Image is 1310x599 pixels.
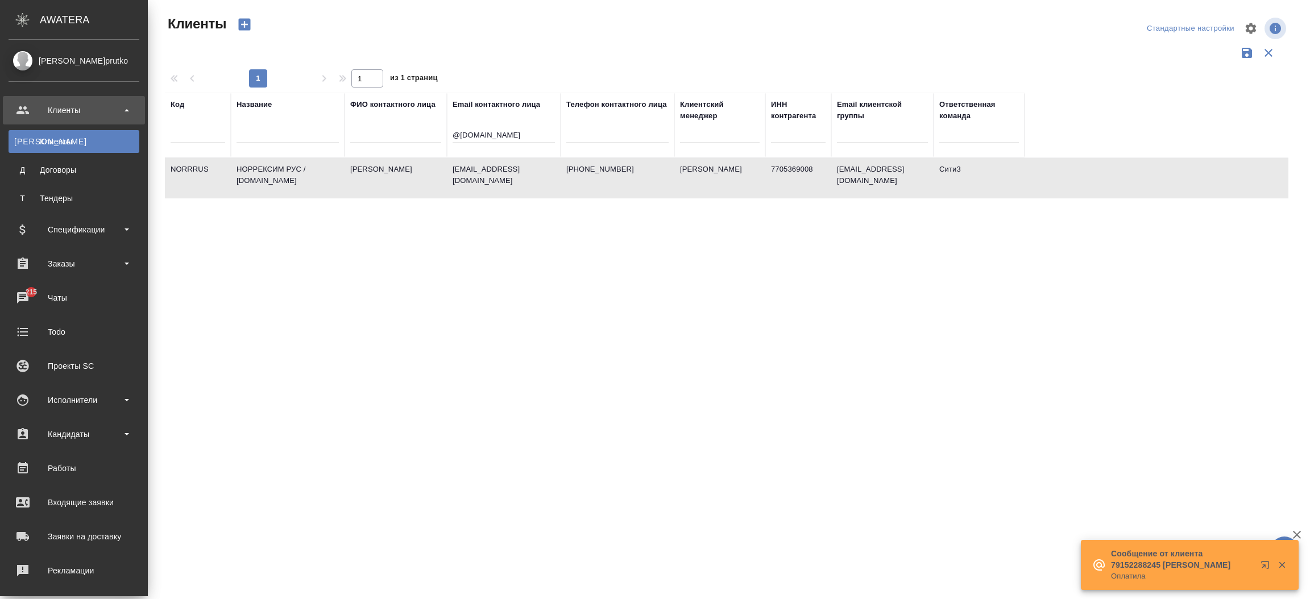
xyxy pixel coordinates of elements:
td: [EMAIL_ADDRESS][DOMAIN_NAME] [831,158,934,198]
p: Сообщение от клиента 79152288245 [PERSON_NAME] [1111,548,1253,571]
p: Оплатила [1111,571,1253,582]
div: Клиенты [14,136,134,147]
div: Работы [9,460,139,477]
div: Название [237,99,272,110]
td: NORRRUS [165,158,231,198]
a: ТТендеры [9,187,139,210]
a: ДДоговоры [9,159,139,181]
div: Рекламации [9,562,139,579]
td: [PERSON_NAME] [345,158,447,198]
div: Входящие заявки [9,494,139,511]
div: Заказы [9,255,139,272]
a: 215Чаты [3,284,145,312]
span: Настроить таблицу [1237,15,1265,42]
div: Телефон контактного лица [566,99,667,110]
a: Todo [3,318,145,346]
a: [PERSON_NAME]Клиенты [9,130,139,153]
div: Договоры [14,164,134,176]
div: Чаты [9,289,139,306]
button: 🙏 [1270,536,1299,565]
p: [PHONE_NUMBER] [566,164,669,175]
a: Работы [3,454,145,482]
button: Сбросить фильтры [1258,42,1279,64]
div: split button [1144,20,1237,38]
div: Спецификации [9,221,139,238]
span: Посмотреть информацию [1265,18,1288,39]
div: Код [171,99,184,110]
span: из 1 страниц [390,71,438,88]
button: Закрыть [1270,560,1294,570]
span: Клиенты [165,15,226,33]
div: Заявки на доставку [9,528,139,545]
a: Проекты SC [3,352,145,380]
div: Исполнители [9,392,139,409]
td: НОРРЕКСИМ РУС / [DOMAIN_NAME] [231,158,345,198]
a: Входящие заявки [3,488,145,517]
div: Email контактного лица [453,99,540,110]
button: Создать [231,15,258,34]
div: Email клиентской группы [837,99,928,122]
div: Кандидаты [9,426,139,443]
td: Сити3 [934,158,1025,198]
div: Todo [9,323,139,340]
div: Тендеры [14,193,134,204]
a: Рекламации [3,556,145,585]
div: Клиентский менеджер [680,99,760,122]
div: ФИО контактного лица [350,99,436,110]
td: 7705369008 [765,158,831,198]
div: AWATERA [40,9,148,31]
a: Заявки на доставку [3,522,145,551]
div: Клиенты [9,102,139,119]
div: Ответственная команда [939,99,1019,122]
button: Открыть в новой вкладке [1254,554,1281,581]
div: ИНН контрагента [771,99,826,122]
div: Проекты SC [9,357,139,375]
div: [PERSON_NAME]prutko [9,55,139,67]
span: 215 [19,286,44,298]
button: Сохранить фильтры [1236,42,1258,64]
p: [EMAIL_ADDRESS][DOMAIN_NAME] [453,164,555,186]
td: [PERSON_NAME] [674,158,765,198]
